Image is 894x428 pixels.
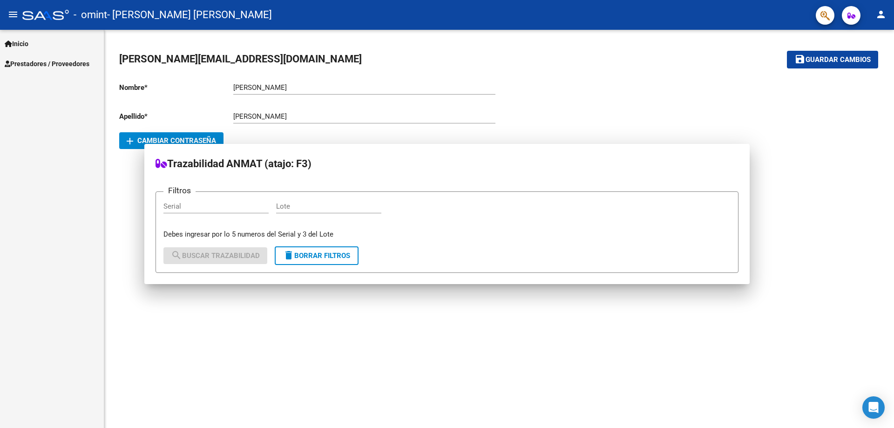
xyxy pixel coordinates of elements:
h2: Trazabilidad ANMAT (atajo: F3) [156,155,738,173]
mat-icon: search [171,250,182,261]
span: Borrar Filtros [283,251,350,260]
span: Inicio [5,39,28,49]
button: Buscar Trazabilidad [163,247,267,264]
span: Buscar Trazabilidad [171,251,260,260]
span: Prestadores / Proveedores [5,59,89,69]
mat-icon: menu [7,9,19,20]
mat-icon: save [794,54,806,65]
p: Apellido [119,111,233,122]
button: Borrar Filtros [275,246,359,265]
mat-icon: person [875,9,887,20]
span: [PERSON_NAME][EMAIL_ADDRESS][DOMAIN_NAME] [119,53,362,65]
mat-icon: delete [283,250,294,261]
mat-icon: add [124,136,135,147]
span: - omint [74,5,107,25]
div: Open Intercom Messenger [862,396,885,419]
span: - [PERSON_NAME] [PERSON_NAME] [107,5,272,25]
p: Nombre [119,82,233,93]
span: Cambiar Contraseña [127,136,216,145]
h3: Filtros [163,184,196,197]
span: Guardar cambios [806,56,871,64]
p: Debes ingresar por lo 5 numeros del Serial y 3 del Lote [163,229,731,240]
